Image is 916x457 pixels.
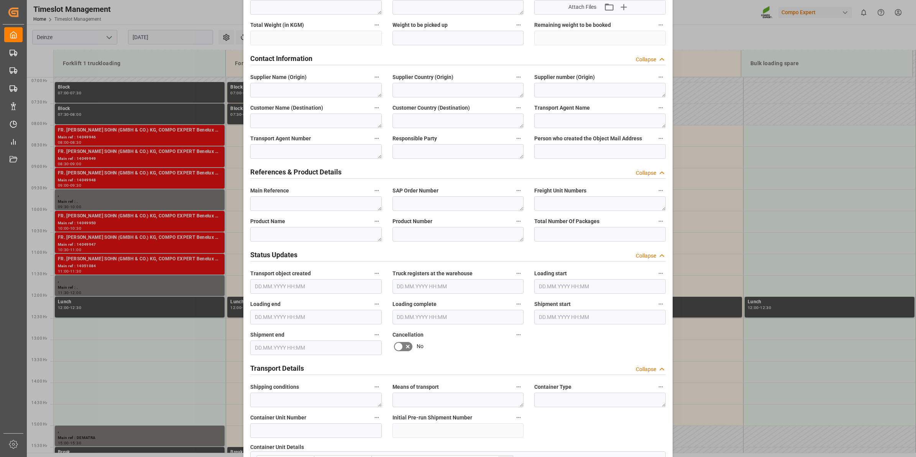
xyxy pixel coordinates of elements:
span: Container Unit Number [250,414,306,422]
div: Collapse [636,365,656,373]
button: Product Number [514,216,524,226]
input: DD.MM.YYYY HH:MM [250,340,382,355]
button: Customer Name (Destination) [372,103,382,113]
span: Loading end [250,300,281,308]
button: Supplier Country (Origin) [514,72,524,82]
span: Transport Agent Number [250,135,311,143]
h2: Transport Details [250,363,304,373]
span: Product Number [392,217,432,225]
button: Container Unit Number [372,413,382,422]
h2: Status Updates [250,250,297,260]
span: Container Type [534,383,571,391]
span: Weight to be picked up [392,21,448,29]
input: DD.MM.YYYY HH:MM [392,279,524,294]
span: Total Weight (in KGM) [250,21,304,29]
h2: Contact Information [250,53,312,64]
span: Freight Unit Numbers [534,187,586,195]
span: Attach Files [568,3,596,11]
input: DD.MM.YYYY HH:MM [392,310,524,324]
button: Total Weight (in KGM) [372,20,382,30]
div: Collapse [636,169,656,177]
button: Responsible Party [514,133,524,143]
span: Responsible Party [392,135,437,143]
button: SAP Order Number [514,186,524,196]
button: Shipment end [372,330,382,340]
button: Weight to be picked up [514,20,524,30]
span: Loading complete [392,300,437,308]
button: Total Number Of Packages [656,216,666,226]
span: Supplier number (Origin) [534,73,595,81]
input: DD.MM.YYYY HH:MM [250,279,382,294]
button: Loading end [372,299,382,309]
span: Truck registers at the warehouse [392,270,473,278]
button: Truck registers at the warehouse [514,268,524,278]
button: Remaining weight to be booked [656,20,666,30]
button: Person who created the Object Mail Address [656,133,666,143]
button: Customer Country (Destination) [514,103,524,113]
span: Shipment start [534,300,571,308]
span: Product Name [250,217,285,225]
span: Remaining weight to be booked [534,21,611,29]
button: Initial Pre-run Shipment Number [514,413,524,422]
span: Loading start [534,270,567,278]
span: Customer Name (Destination) [250,104,323,112]
h2: References & Product Details [250,167,341,177]
input: DD.MM.YYYY HH:MM [250,310,382,324]
button: Supplier Name (Origin) [372,72,382,82]
span: Supplier Country (Origin) [392,73,453,81]
span: Means of transport [392,383,439,391]
span: Supplier Name (Origin) [250,73,307,81]
span: Shipment end [250,331,284,339]
button: Transport Agent Number [372,133,382,143]
span: Transport Agent Name [534,104,590,112]
span: Shipping conditions [250,383,299,391]
button: Freight Unit Numbers [656,186,666,196]
span: Container Unit Details [250,443,304,451]
span: Transport object created [250,270,311,278]
button: Means of transport [514,382,524,392]
button: Cancellation [514,330,524,340]
span: No [417,342,424,350]
span: Main Reference [250,187,289,195]
button: Transport Agent Name [656,103,666,113]
input: DD.MM.YYYY HH:MM [534,279,666,294]
button: Container Type [656,382,666,392]
button: Loading start [656,268,666,278]
span: Initial Pre-run Shipment Number [392,414,472,422]
span: Cancellation [392,331,424,339]
span: Customer Country (Destination) [392,104,470,112]
button: Main Reference [372,186,382,196]
span: SAP Order Number [392,187,438,195]
button: Transport object created [372,268,382,278]
button: Shipment start [656,299,666,309]
button: Supplier number (Origin) [656,72,666,82]
button: Product Name [372,216,382,226]
button: Shipping conditions [372,382,382,392]
input: DD.MM.YYYY HH:MM [534,310,666,324]
div: Collapse [636,252,656,260]
span: Total Number Of Packages [534,217,599,225]
button: Loading complete [514,299,524,309]
span: Person who created the Object Mail Address [534,135,642,143]
div: Collapse [636,56,656,64]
